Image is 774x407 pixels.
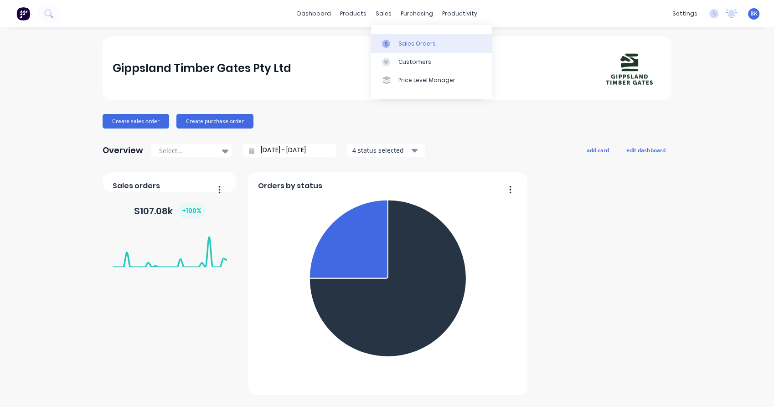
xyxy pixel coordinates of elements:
[438,7,482,21] div: productivity
[398,58,431,66] div: Customers
[293,7,335,21] a: dashboard
[371,71,492,89] a: Price Level Manager
[581,144,615,156] button: add card
[398,76,455,84] div: Price Level Manager
[352,145,410,155] div: 4 status selected
[134,203,205,218] div: $ 107.08k
[258,180,322,191] span: Orders by status
[16,7,30,21] img: Factory
[371,53,492,71] a: Customers
[398,40,436,48] div: Sales Orders
[371,34,492,52] a: Sales Orders
[750,10,758,18] span: BK
[347,144,425,157] button: 4 status selected
[335,7,371,21] div: products
[113,59,291,77] div: Gippsland Timber Gates Pty Ltd
[668,7,702,21] div: settings
[178,203,205,218] div: + 100 %
[598,47,661,89] img: Gippsland Timber Gates Pty Ltd
[371,7,396,21] div: sales
[113,180,160,191] span: Sales orders
[103,114,169,129] button: Create sales order
[103,141,143,160] div: Overview
[620,144,671,156] button: edit dashboard
[176,114,253,129] button: Create purchase order
[396,7,438,21] div: purchasing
